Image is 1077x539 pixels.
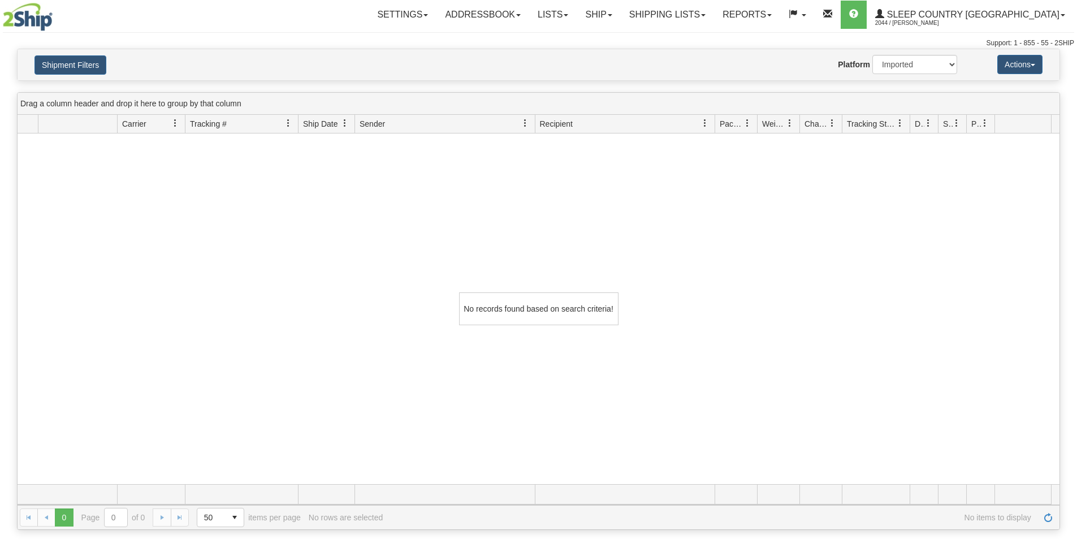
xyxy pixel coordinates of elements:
span: Pickup Status [971,118,981,130]
span: 50 [204,512,219,523]
span: 2044 / [PERSON_NAME] [875,18,960,29]
label: Platform [838,59,870,70]
a: Refresh [1039,508,1057,527]
a: Tracking Status filter column settings [890,114,910,133]
a: Reports [714,1,780,29]
button: Actions [997,55,1043,74]
span: Shipment Issues [943,118,953,130]
span: Ship Date [303,118,338,130]
span: Page sizes drop down [197,508,244,527]
span: items per page [197,508,301,527]
span: Sender [360,118,385,130]
span: Charge [804,118,828,130]
span: Tracking # [190,118,227,130]
span: Weight [762,118,786,130]
span: select [226,508,244,527]
a: Addressbook [436,1,529,29]
div: grid grouping header [18,93,1059,115]
a: Shipment Issues filter column settings [947,114,966,133]
a: Ship [577,1,620,29]
a: Pickup Status filter column settings [975,114,994,133]
a: Lists [529,1,577,29]
div: Support: 1 - 855 - 55 - 2SHIP [3,38,1074,48]
div: No records found based on search criteria! [459,292,618,325]
span: Packages [720,118,743,130]
a: Charge filter column settings [823,114,842,133]
button: Shipment Filters [34,55,106,75]
span: Page of 0 [81,508,145,527]
span: Tracking Status [847,118,896,130]
a: Tracking # filter column settings [279,114,298,133]
a: Carrier filter column settings [166,114,185,133]
a: Recipient filter column settings [695,114,715,133]
a: Delivery Status filter column settings [919,114,938,133]
a: Sender filter column settings [516,114,535,133]
span: Page 0 [55,508,73,527]
a: Shipping lists [621,1,714,29]
a: Sleep Country [GEOGRAPHIC_DATA] 2044 / [PERSON_NAME] [867,1,1074,29]
span: Delivery Status [915,118,924,130]
a: Settings [369,1,436,29]
a: Packages filter column settings [738,114,757,133]
span: No items to display [391,513,1031,522]
img: logo2044.jpg [3,3,53,31]
span: Sleep Country [GEOGRAPHIC_DATA] [884,10,1059,19]
span: Carrier [122,118,146,130]
a: Ship Date filter column settings [335,114,354,133]
span: Recipient [540,118,573,130]
iframe: chat widget [1051,212,1076,327]
a: Weight filter column settings [780,114,799,133]
div: No rows are selected [309,513,383,522]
